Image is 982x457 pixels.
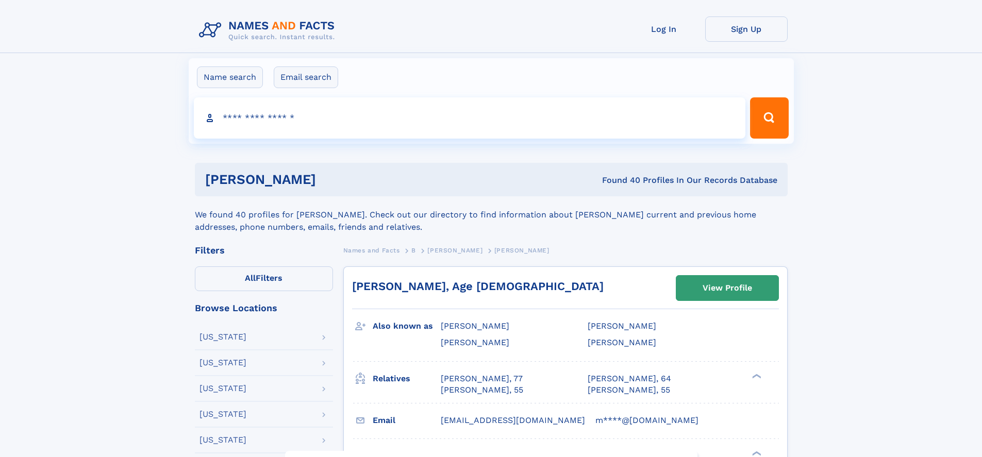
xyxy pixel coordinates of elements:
[411,247,416,254] span: B
[705,16,788,42] a: Sign Up
[373,412,441,429] h3: Email
[274,66,338,88] label: Email search
[588,337,656,347] span: [PERSON_NAME]
[588,373,671,384] a: [PERSON_NAME], 64
[199,359,246,367] div: [US_STATE]
[623,16,705,42] a: Log In
[441,321,509,331] span: [PERSON_NAME]
[411,244,416,257] a: B
[427,247,482,254] span: [PERSON_NAME]
[373,370,441,387] h3: Relatives
[194,97,746,139] input: search input
[199,333,246,341] div: [US_STATE]
[750,450,762,456] div: ❯
[352,280,604,293] a: [PERSON_NAME], Age [DEMOGRAPHIC_DATA]
[199,384,246,393] div: [US_STATE]
[676,276,778,300] a: View Profile
[197,66,263,88] label: Name search
[373,317,441,335] h3: Also known as
[343,244,400,257] a: Names and Facts
[195,196,788,233] div: We found 40 profiles for [PERSON_NAME]. Check out our directory to find information about [PERSON...
[245,273,256,283] span: All
[199,436,246,444] div: [US_STATE]
[588,384,670,396] a: [PERSON_NAME], 55
[441,415,585,425] span: [EMAIL_ADDRESS][DOMAIN_NAME]
[441,373,523,384] a: [PERSON_NAME], 77
[195,16,343,44] img: Logo Names and Facts
[750,97,788,139] button: Search Button
[199,410,246,418] div: [US_STATE]
[195,266,333,291] label: Filters
[195,303,333,313] div: Browse Locations
[494,247,550,254] span: [PERSON_NAME]
[205,173,459,186] h1: [PERSON_NAME]
[427,244,482,257] a: [PERSON_NAME]
[750,373,762,379] div: ❯
[588,321,656,331] span: [PERSON_NAME]
[195,246,333,255] div: Filters
[441,337,509,347] span: [PERSON_NAME]
[703,276,752,300] div: View Profile
[441,384,523,396] a: [PERSON_NAME], 55
[459,175,777,186] div: Found 40 Profiles In Our Records Database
